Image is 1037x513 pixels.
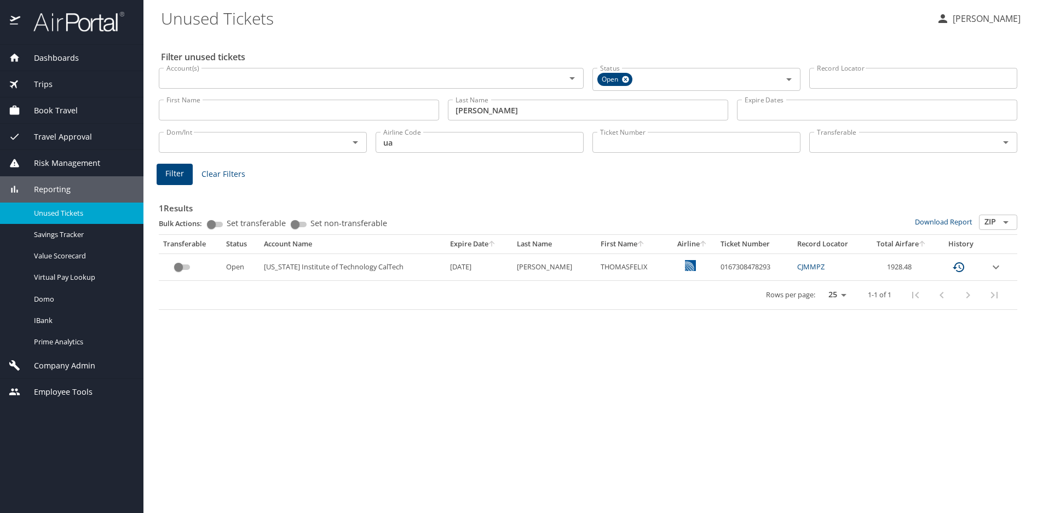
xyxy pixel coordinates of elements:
[201,168,245,181] span: Clear Filters
[512,253,596,280] td: [PERSON_NAME]
[793,235,866,253] th: Record Locator
[512,235,596,253] th: Last Name
[159,235,1017,310] table: custom pagination table
[998,135,1013,150] button: Open
[163,239,217,249] div: Transferable
[989,261,1003,274] button: expand row
[932,9,1025,28] button: [PERSON_NAME]
[34,251,130,261] span: Value Scorecard
[937,235,986,253] th: History
[669,235,716,253] th: Airline
[34,315,130,326] span: IBank
[159,195,1017,215] h3: 1 Results
[161,1,927,35] h1: Unused Tickets
[596,235,669,253] th: First Name
[446,235,512,253] th: Expire Date
[919,241,926,248] button: sort
[260,235,446,253] th: Account Name
[820,287,850,303] select: rows per page
[34,337,130,347] span: Prime Analytics
[866,253,937,280] td: 1928.48
[20,131,92,143] span: Travel Approval
[700,241,707,248] button: sort
[222,253,260,280] td: Open
[34,208,130,218] span: Unused Tickets
[685,260,696,271] img: United Airlines
[597,74,625,85] span: Open
[161,48,1019,66] h2: Filter unused tickets
[20,105,78,117] span: Book Travel
[446,253,512,280] td: [DATE]
[20,360,95,372] span: Company Admin
[637,241,645,248] button: sort
[348,135,363,150] button: Open
[949,12,1021,25] p: [PERSON_NAME]
[222,235,260,253] th: Status
[20,183,71,195] span: Reporting
[597,73,632,86] div: Open
[564,71,580,86] button: Open
[716,235,793,253] th: Ticket Number
[20,157,100,169] span: Risk Management
[716,253,793,280] td: 0167308478293
[766,291,815,298] p: Rows per page:
[10,11,21,32] img: icon-airportal.png
[165,167,184,181] span: Filter
[34,294,130,304] span: Domo
[781,72,797,87] button: Open
[157,164,193,185] button: Filter
[20,78,53,90] span: Trips
[34,229,130,240] span: Savings Tracker
[596,253,669,280] td: THOMASFELIX
[20,386,93,398] span: Employee Tools
[998,215,1013,230] button: Open
[227,220,286,227] span: Set transferable
[915,217,972,227] a: Download Report
[797,262,825,272] a: CJMMPZ
[159,218,211,228] p: Bulk Actions:
[488,241,496,248] button: sort
[20,52,79,64] span: Dashboards
[868,291,891,298] p: 1-1 of 1
[34,272,130,283] span: Virtual Pay Lookup
[21,11,124,32] img: airportal-logo.png
[866,235,937,253] th: Total Airfare
[260,253,446,280] td: [US_STATE] Institute of Technology CalTech
[310,220,387,227] span: Set non-transferable
[197,164,250,185] button: Clear Filters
